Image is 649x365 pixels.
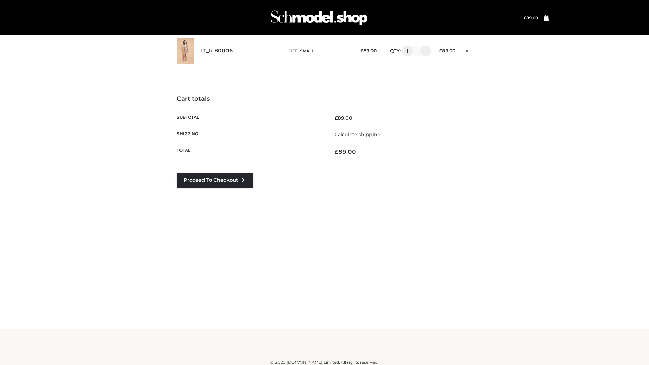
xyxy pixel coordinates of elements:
bdi: 89.00 [335,115,352,121]
a: £89.00 [524,15,538,20]
img: Schmodel Admin 964 [268,4,370,31]
bdi: 89.00 [524,15,538,20]
a: LT_b-B0006 [200,48,233,54]
a: Remove this item [462,46,472,54]
bdi: 89.00 [360,48,377,53]
span: £ [335,115,338,121]
h4: Cart totals [177,95,472,103]
th: Shipping [177,126,324,143]
span: £ [524,15,526,20]
p: size : [289,48,350,54]
a: Calculate shipping [335,131,381,138]
div: QTY: [383,46,429,56]
bdi: 89.00 [439,48,455,53]
span: £ [439,48,442,53]
span: £ [360,48,363,53]
img: LT_b-B0006 - SMALL [177,38,194,64]
bdi: 89.00 [335,148,356,155]
span: SMALL [300,48,314,53]
a: Proceed to Checkout [177,173,253,188]
span: £ [335,148,338,155]
th: Total [177,143,324,161]
th: Subtotal [177,109,324,126]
